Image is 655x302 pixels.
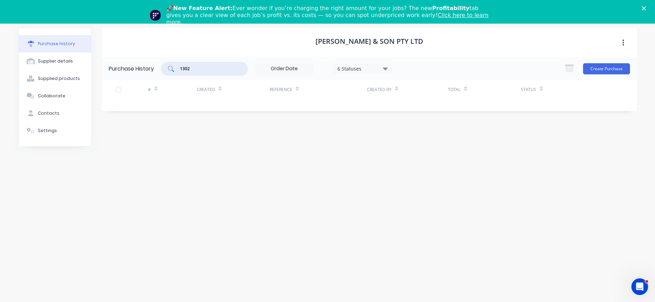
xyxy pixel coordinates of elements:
input: Search purchases... [179,65,237,72]
div: Purchase history [38,41,75,47]
div: Close [642,6,649,10]
div: Supplier details [38,58,73,64]
iframe: Intercom live chat [631,278,648,295]
b: New Feature Alert: [173,5,233,11]
b: Profitability [432,5,469,11]
button: Settings [19,122,91,139]
img: Profile image for Team [150,10,161,21]
div: Supplied products [38,75,80,82]
div: Created By [367,87,392,93]
div: Collaborate [38,93,65,99]
div: Total [448,87,460,93]
button: Create Purchase [583,63,630,74]
div: Contacts [38,110,59,116]
button: Purchase history [19,35,91,52]
button: Supplier details [19,52,91,70]
button: Collaborate [19,87,91,105]
h1: [PERSON_NAME] & Son Pty Ltd [316,37,423,46]
button: Contacts [19,105,91,122]
div: 6 Statuses [337,65,387,72]
div: Reference [270,87,292,93]
div: Settings [38,128,57,134]
button: Supplied products [19,70,91,87]
a: Click here to learn more. [166,12,489,25]
div: Created [197,87,215,93]
div: 🚀 Ever wonder if you’re charging the right amount for your jobs? The new tab gives you a clear vi... [166,5,494,26]
input: Order Date [255,64,313,74]
div: Purchase History [109,65,154,73]
div: Status [521,87,536,93]
div: # [148,87,151,93]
